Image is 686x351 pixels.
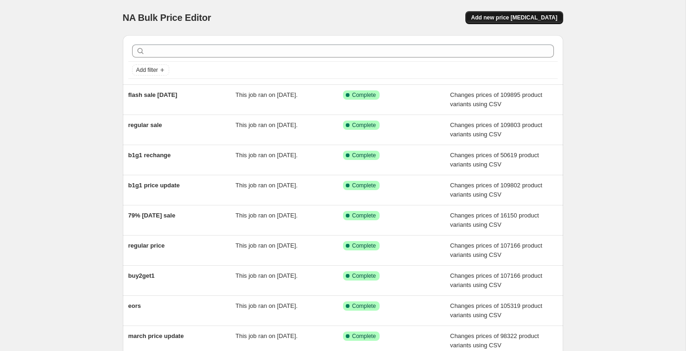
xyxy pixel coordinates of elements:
span: march price update [128,332,184,339]
span: Changes prices of 109895 product variants using CSV [450,91,542,108]
span: This job ran on [DATE]. [235,91,298,98]
span: This job ran on [DATE]. [235,242,298,249]
span: 79% [DATE] sale [128,212,176,219]
span: Changes prices of 98322 product variants using CSV [450,332,539,349]
span: This job ran on [DATE]. [235,272,298,279]
span: This job ran on [DATE]. [235,182,298,189]
span: Changes prices of 50619 product variants using CSV [450,152,539,168]
span: Changes prices of 109803 product variants using CSV [450,121,542,138]
span: Complete [352,212,376,219]
span: This job ran on [DATE]. [235,332,298,339]
span: flash sale [DATE] [128,91,178,98]
span: regular price [128,242,165,249]
span: Changes prices of 107166 product variants using CSV [450,272,542,288]
span: b1g1 price update [128,182,180,189]
span: Complete [352,152,376,159]
span: This job ran on [DATE]. [235,212,298,219]
span: Complete [352,91,376,99]
span: regular sale [128,121,162,128]
span: buy2get1 [128,272,155,279]
span: Changes prices of 107166 product variants using CSV [450,242,542,258]
span: Complete [352,242,376,249]
span: Add new price [MEDICAL_DATA] [471,14,557,21]
span: NA Bulk Price Editor [123,13,211,23]
span: This job ran on [DATE]. [235,302,298,309]
span: This job ran on [DATE]. [235,152,298,159]
span: Add filter [136,66,158,74]
button: Add filter [132,64,169,76]
span: Changes prices of 16150 product variants using CSV [450,212,539,228]
span: Complete [352,182,376,189]
span: Complete [352,272,376,280]
span: Complete [352,121,376,129]
button: Add new price [MEDICAL_DATA] [465,11,563,24]
span: eors [128,302,141,309]
span: Complete [352,332,376,340]
span: Changes prices of 109802 product variants using CSV [450,182,542,198]
span: b1g1 rechange [128,152,171,159]
span: Changes prices of 105319 product variants using CSV [450,302,542,319]
span: Complete [352,302,376,310]
span: This job ran on [DATE]. [235,121,298,128]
